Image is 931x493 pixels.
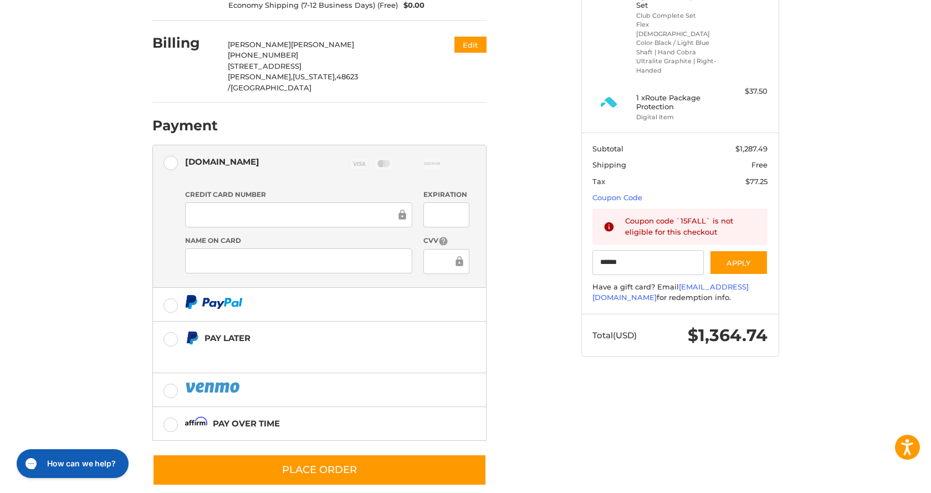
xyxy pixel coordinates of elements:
[636,48,721,75] li: Shaft | Hand Cobra Ultralite Graphite | Right-Handed
[636,11,721,21] li: Club Complete Set
[636,113,721,122] li: Digital Item
[636,38,721,48] li: Color Black / Light Blue
[185,331,199,345] img: Pay Later icon
[231,83,311,92] span: [GEOGRAPHIC_DATA]
[228,40,291,49] span: [PERSON_NAME]
[592,160,626,169] span: Shipping
[592,193,642,202] a: Coupon Code
[185,190,412,200] label: Credit Card Number
[592,144,623,153] span: Subtotal
[185,380,242,394] img: PayPal icon
[592,177,605,186] span: Tax
[11,445,132,482] iframe: Gorgias live chat messenger
[592,282,768,303] div: Have a gift card? Email for redemption info.
[751,160,768,169] span: Free
[745,177,768,186] span: $77.25
[152,454,487,486] button: Place Order
[735,144,768,153] span: $1,287.49
[185,416,207,430] img: Affirm icon
[213,414,280,433] div: Pay over time
[724,86,768,97] div: $37.50
[291,40,354,49] span: [PERSON_NAME]
[228,50,298,59] span: [PHONE_NUMBER]
[185,236,412,246] label: Name on Card
[592,330,637,340] span: Total (USD)
[228,72,293,81] span: [PERSON_NAME],
[293,72,336,81] span: [US_STATE],
[185,153,259,171] div: [DOMAIN_NAME]
[423,236,469,246] label: CVV
[152,117,218,134] h2: Payment
[625,216,757,237] div: Coupon code `15FALL` is not eligible for this checkout
[636,93,721,111] h4: 1 x Route Package Protection
[454,37,487,53] button: Edit
[423,190,469,200] label: Expiration
[228,62,301,70] span: [STREET_ADDRESS]
[204,329,417,347] div: Pay Later
[185,350,417,359] iframe: PayPal Message 1
[709,250,768,275] button: Apply
[228,72,358,92] span: 48623 /
[592,250,704,275] input: Gift Certificate or Coupon Code
[636,20,721,38] li: Flex [DEMOGRAPHIC_DATA]
[688,325,768,345] span: $1,364.74
[185,295,243,309] img: PayPal icon
[152,34,217,52] h2: Billing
